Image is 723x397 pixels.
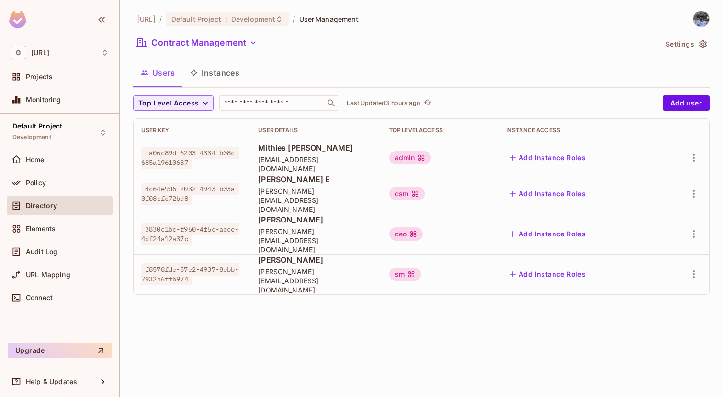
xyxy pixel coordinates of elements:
div: User Details [258,127,373,134]
span: 4c64e9d6-2032-4943-b03a-0f08cfc72bd8 [141,183,239,205]
span: Workspace: genworx.ai [31,49,49,57]
span: fa06c89d-6203-4334-b08c-685a19610687 [141,147,239,169]
span: [PERSON_NAME] [258,214,373,225]
button: Settings [662,36,710,52]
span: Policy [26,179,46,187]
span: [PERSON_NAME][EMAIL_ADDRESS][DOMAIN_NAME] [258,267,373,294]
span: the active workspace [137,14,156,23]
div: User Key [141,127,243,134]
button: Add Instance Roles [506,150,589,165]
div: ceo [389,227,423,241]
span: URL Mapping [26,271,70,279]
span: [PERSON_NAME] E [258,174,373,185]
span: Projects [26,73,53,81]
button: Instances [182,61,247,85]
span: Monitoring [26,96,61,104]
span: refresh [424,98,432,108]
span: Default Project [12,122,62,130]
span: Development [231,14,275,23]
li: / [293,14,295,23]
span: [PERSON_NAME][EMAIL_ADDRESS][DOMAIN_NAME] [258,227,373,254]
span: 3830c1bc-f960-4f5c-aece-4df24a12a37c [141,223,239,245]
button: Add Instance Roles [506,226,589,242]
span: User Management [299,14,359,23]
span: [PERSON_NAME][EMAIL_ADDRESS][DOMAIN_NAME] [258,187,373,214]
span: Development [12,133,51,141]
span: G [11,46,26,59]
span: Elements [26,225,56,233]
li: / [159,14,162,23]
span: f8578fde-57e2-4937-8ebb-7932a6ffb974 [141,263,239,285]
span: Default Project [171,14,221,23]
span: Connect [26,294,53,302]
span: : [225,15,228,23]
span: Help & Updates [26,378,77,385]
div: Instance Access [506,127,652,134]
button: Add user [663,95,710,111]
div: admin [389,151,431,164]
div: csm [389,187,425,200]
span: Home [26,156,45,163]
span: Directory [26,202,57,210]
button: Top Level Access [133,95,214,111]
span: Mithies [PERSON_NAME] [258,142,373,153]
span: [PERSON_NAME] [258,255,373,265]
button: Upgrade [8,343,112,358]
span: Audit Log [26,248,57,256]
button: Contract Management [133,35,261,50]
span: Click to refresh data [420,97,434,109]
span: Top Level Access [138,97,199,109]
img: SReyMgAAAABJRU5ErkJggg== [9,11,26,28]
button: refresh [422,97,434,109]
img: Mithies [693,11,709,27]
div: Top Level Access [389,127,491,134]
button: Users [133,61,182,85]
div: sm [389,268,421,281]
button: Add Instance Roles [506,267,589,282]
button: Add Instance Roles [506,186,589,201]
span: [EMAIL_ADDRESS][DOMAIN_NAME] [258,155,373,173]
p: Last Updated 3 hours ago [347,99,420,107]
